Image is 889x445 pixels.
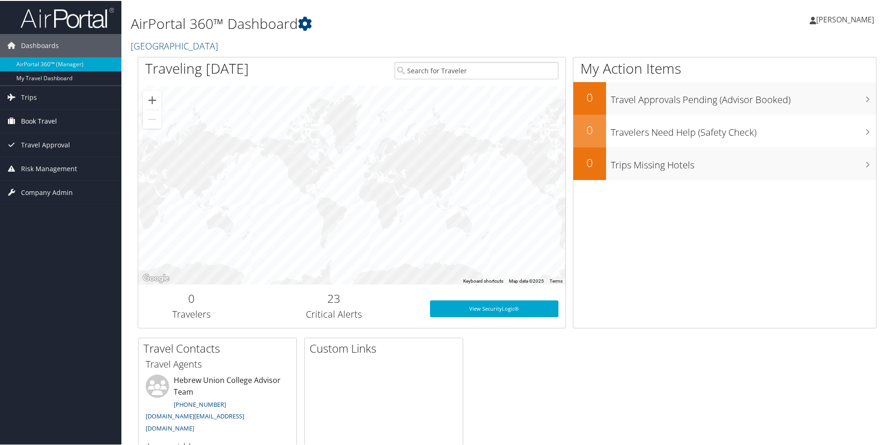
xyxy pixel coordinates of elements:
a: Open this area in Google Maps (opens a new window) [141,271,171,284]
h3: Trips Missing Hotels [611,153,876,171]
a: 0Travelers Need Help (Safety Check) [573,114,876,146]
h2: Travel Contacts [143,340,296,355]
span: Map data ©2025 [509,278,544,283]
button: Zoom out [143,109,162,128]
button: Keyboard shortcuts [463,277,503,284]
h2: Custom Links [310,340,463,355]
h1: AirPortal 360™ Dashboard [131,13,633,33]
h2: 0 [573,121,606,137]
a: [GEOGRAPHIC_DATA] [131,39,220,51]
a: [DOMAIN_NAME][EMAIL_ADDRESS][DOMAIN_NAME] [146,411,244,431]
input: Search for Traveler [395,61,558,78]
a: View SecurityLogic® [430,299,558,316]
span: Trips [21,85,37,108]
span: Risk Management [21,156,77,180]
span: Company Admin [21,180,73,203]
h2: 23 [252,290,416,306]
h1: Traveling [DATE] [145,58,249,77]
img: airportal-logo.png [21,6,114,28]
a: [PHONE_NUMBER] [174,399,226,408]
button: Zoom in [143,90,162,109]
h2: 0 [573,89,606,104]
li: Hebrew Union College Advisor Team [141,374,294,436]
img: Google [141,271,171,284]
a: [PERSON_NAME] [810,5,883,33]
h3: Travel Approvals Pending (Advisor Booked) [611,88,876,105]
h3: Travel Agents [146,357,289,370]
h3: Critical Alerts [252,307,416,320]
h3: Travelers [145,307,238,320]
h1: My Action Items [573,58,876,77]
a: 0Travel Approvals Pending (Advisor Booked) [573,81,876,114]
span: Dashboards [21,33,59,56]
h2: 0 [573,154,606,170]
span: Travel Approval [21,132,70,156]
span: [PERSON_NAME] [816,14,874,24]
a: 0Trips Missing Hotels [573,146,876,179]
span: Book Travel [21,109,57,132]
h2: 0 [145,290,238,306]
h3: Travelers Need Help (Safety Check) [611,120,876,138]
a: Terms (opens in new tab) [550,278,563,283]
